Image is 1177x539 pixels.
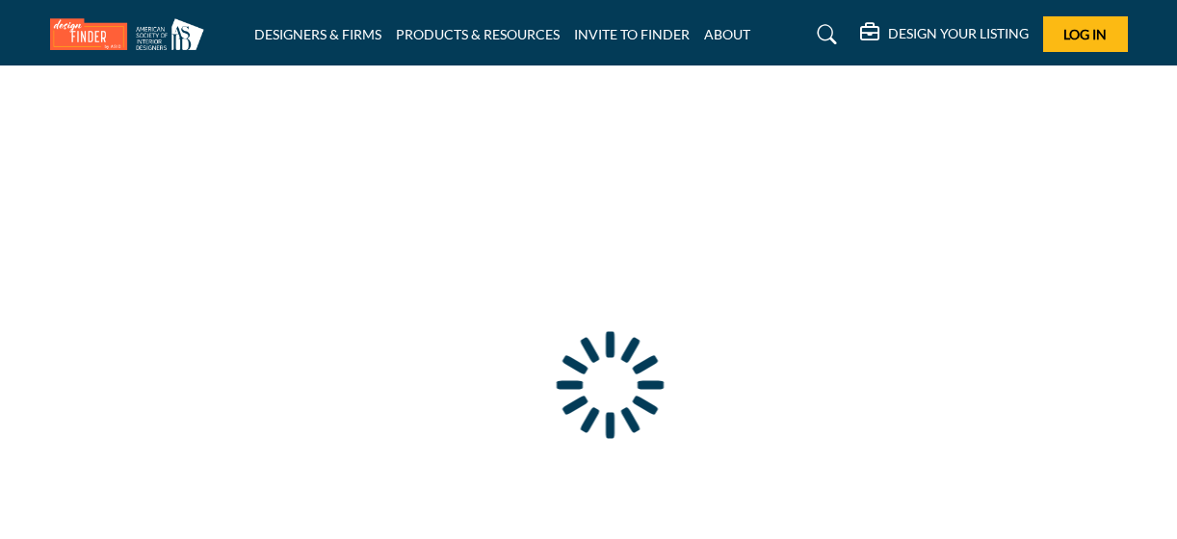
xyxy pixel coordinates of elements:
[888,25,1029,42] h5: DESIGN YOUR LISTING
[50,18,214,50] img: Site Logo
[574,26,690,42] a: INVITE TO FINDER
[396,26,560,42] a: PRODUCTS & RESOURCES
[704,26,750,42] a: ABOUT
[798,19,850,50] a: Search
[1043,16,1128,52] button: Log In
[860,23,1029,46] div: DESIGN YOUR LISTING
[254,26,381,42] a: DESIGNERS & FIRMS
[1063,26,1107,42] span: Log In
